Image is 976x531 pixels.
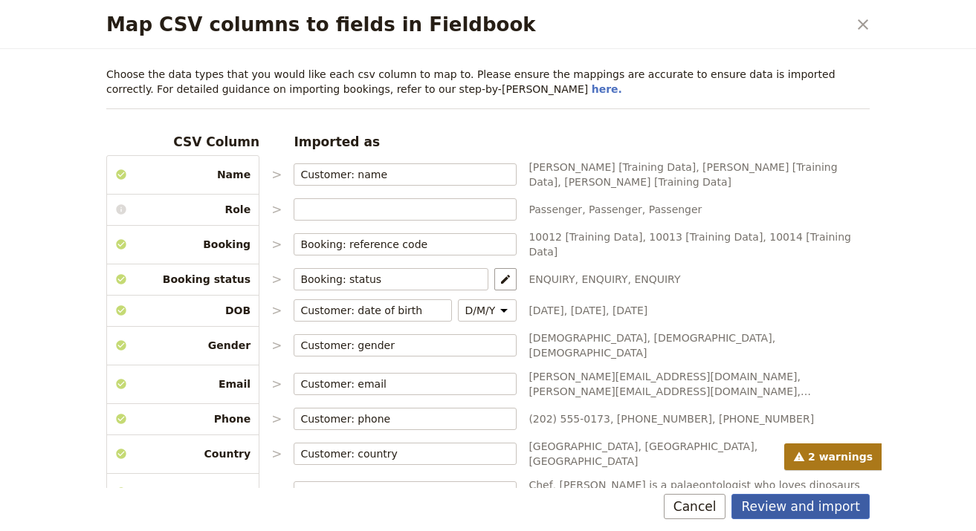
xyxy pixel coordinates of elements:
[784,443,882,470] span: 2 warnings
[271,336,282,354] p: >
[271,410,282,428] p: >
[529,439,870,469] span: [GEOGRAPHIC_DATA], [GEOGRAPHIC_DATA], [GEOGRAPHIC_DATA]
[106,377,259,391] span: Email
[300,411,495,426] input: ​Clear input
[494,268,517,290] button: Map statuses
[106,272,259,287] span: Booking status
[300,338,495,353] input: ​Clear input
[498,411,510,426] span: ​
[529,160,870,189] span: [PERSON_NAME] [Training Data], [PERSON_NAME] [Training Data], [PERSON_NAME] [Training Data]
[300,237,495,252] input: ​Clear input
[106,167,259,182] span: Name
[300,303,430,318] input: ​Clear input
[271,302,282,319] p: >
[300,485,495,500] input: ​Clear input
[529,272,870,287] span: ENQUIRY, ENQUIRY, ENQUIRY
[106,303,259,318] span: DOB
[529,369,870,399] span: [PERSON_NAME][EMAIL_ADDRESS][DOMAIN_NAME], [PERSON_NAME][EMAIL_ADDRESS][DOMAIN_NAME], [PERSON_NAM...
[470,272,482,287] span: ​
[300,167,495,182] input: ​Clear input
[106,67,870,97] p: Choose the data types that you would like each csv column to map to. Please ensure the mappings a...
[271,201,282,218] p: >
[529,229,870,259] span: 10012 [Training Data], 10013 [Training Data], 10014 [Training Data]
[731,494,870,519] button: Review and import
[271,270,282,288] p: >
[271,375,282,393] p: >
[498,377,510,391] span: ​
[529,478,870,507] span: Chef, [PERSON_NAME] is a palaeontologist who loves dinosaurs and science. He works at a museum an...
[529,330,870,360] span: [DEMOGRAPHIC_DATA], [DEMOGRAPHIC_DATA], [DEMOGRAPHIC_DATA]
[106,13,847,36] h2: Map CSV columns to fields in Fieldbook
[271,166,282,183] p: >
[529,202,870,217] span: Passenger, Passenger, Passenger
[300,272,467,287] input: ​Clear input
[498,338,510,353] span: ​
[106,411,259,426] span: Phone
[498,167,510,182] span: ​
[498,485,510,500] span: ​
[529,411,870,426] span: (202) 555-0173, [PHONE_NUMBER], [PHONE_NUMBER]
[433,303,445,318] span: ​
[271,235,282,253] p: >
[300,377,495,391] input: ​Clear input
[271,483,282,501] p: >
[592,83,622,95] a: here.
[106,133,259,151] h3: CSV Column
[106,237,259,252] span: Booking
[106,338,259,353] span: Gender
[498,237,510,252] span: ​
[106,202,259,217] span: Role
[294,133,517,151] h3: Imported as
[664,494,726,519] button: Cancel
[106,485,259,500] span: Biography
[529,303,870,318] span: [DATE], [DATE], [DATE]
[850,12,876,37] button: Close dialog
